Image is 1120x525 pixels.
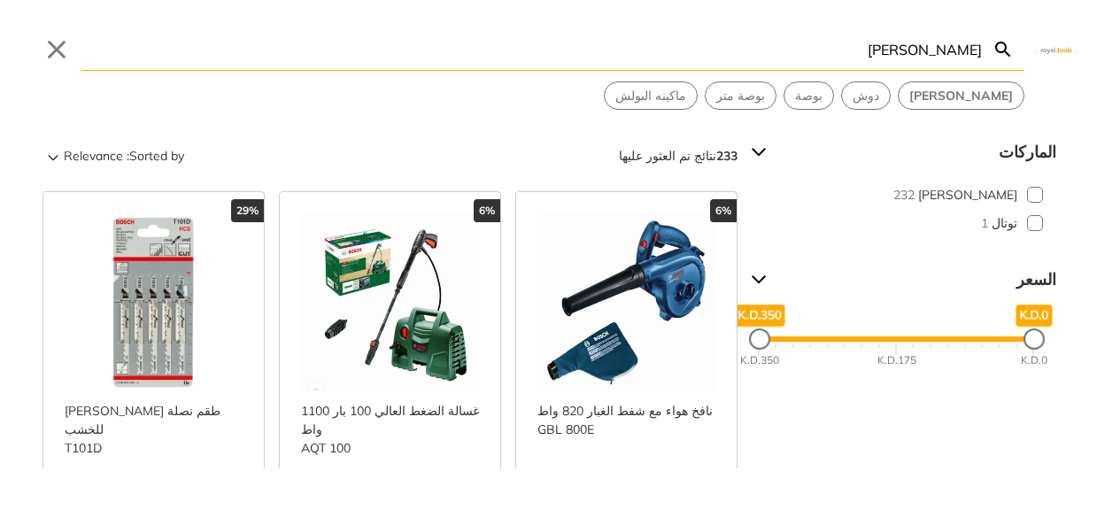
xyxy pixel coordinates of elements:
input: ابحث... [81,28,982,70]
button: Select suggestion: دوش [842,82,890,109]
div: Suggestion: دوش [841,81,891,110]
strong: [PERSON_NAME] [909,88,1013,104]
div: 6% [474,199,500,222]
svg: Search [993,39,1014,60]
span: بوصة [795,87,823,105]
span: [PERSON_NAME] [918,186,1017,205]
button: توتال 1 [738,209,1056,237]
button: Select suggestion: بوصة [784,82,833,109]
button: Close [42,35,71,64]
span: ماكينه البولش [615,87,686,105]
span: السعر [773,266,1056,294]
div: نتائج تم العثور عليها [619,142,738,170]
button: Select suggestion: بوش [899,82,1023,109]
img: Close [1035,45,1078,53]
div: Minimum Price [1023,328,1045,350]
strong: 233 [716,148,738,164]
button: Select suggestion: بوصة متر [706,82,776,109]
div: Suggestion: بوصة متر [705,81,776,110]
div: K.D.175 [877,352,916,368]
span: Relevance [64,142,123,170]
button: [PERSON_NAME] 232 [738,181,1056,209]
span: الماركات [773,138,1056,166]
div: Suggestion: ماكينه البولش [604,81,698,110]
div: 29% [231,199,264,222]
span: 232 [893,186,915,205]
div: K.D.350 [740,352,779,368]
svg: Sort [42,145,64,166]
span: دوش [853,87,879,105]
span: 1 [981,214,988,233]
div: Suggestion: بوصة [784,81,834,110]
button: Sorted by:Relevance Sort [42,142,188,170]
div: K.D.0 [1021,352,1047,368]
div: Maximum Price [749,328,770,350]
button: Select suggestion: ماكينه البولش [605,82,697,109]
span: بوصة متر [716,87,765,105]
span: توتال [992,214,1017,233]
div: Suggestion: بوش [898,81,1024,110]
div: 6% [710,199,737,222]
